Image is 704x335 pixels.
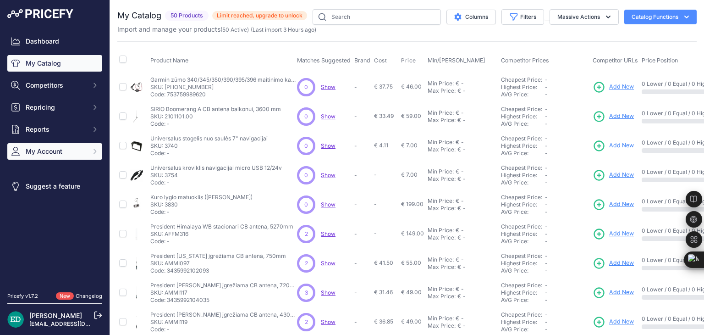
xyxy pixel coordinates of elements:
[428,322,456,329] div: Max Price:
[545,223,548,230] span: -
[321,142,335,149] a: Show
[428,256,454,263] div: Min Price:
[545,238,548,245] span: -
[401,142,418,149] span: € 7.00
[150,76,297,84] p: Garmin zūmo 340/345/350/390/395/396 maitinimo kabelis
[321,230,335,237] span: Show
[545,150,548,156] span: -
[321,201,335,208] a: Show
[456,109,459,117] div: €
[428,57,485,64] span: Min/[PERSON_NAME]
[461,205,466,212] div: -
[461,322,466,329] div: -
[545,201,548,208] span: -
[304,201,308,209] span: 0
[354,113,370,120] p: -
[150,318,297,326] p: SKU: AMMI119
[459,256,464,263] div: -
[7,292,38,300] div: Pricefy v1.7.2
[150,164,282,172] p: Universalus kroviklis navigacijai micro USB 12/24v
[374,112,394,119] span: € 33.49
[304,171,308,179] span: 0
[7,178,102,195] a: Suggest a feature
[428,168,454,175] div: Min Price:
[456,285,459,293] div: €
[461,117,466,124] div: -
[150,326,297,333] p: Code: -
[150,267,286,274] p: Code: 3435992102093
[321,172,335,179] a: Show
[212,11,307,20] span: Limit reached, upgrade to unlock
[117,9,161,22] h2: My Catalog
[501,238,545,245] div: AVG Price:
[501,282,542,289] a: Cheapest Price:
[401,57,416,64] span: Price
[501,230,545,238] div: Highest Price:
[354,201,370,208] p: -
[593,57,638,64] span: Competitor URLs
[457,263,461,271] div: €
[354,318,370,326] p: -
[26,125,86,134] span: Reports
[609,200,634,209] span: Add New
[374,318,393,325] span: € 36.85
[26,147,86,156] span: My Account
[7,33,102,50] a: Dashboard
[150,282,297,289] p: President [PERSON_NAME] įgrežiama CB antena, 720mm
[150,201,253,208] p: SKU: 3830
[401,83,422,90] span: € 46.00
[428,315,454,322] div: Min Price:
[150,252,286,260] p: President [US_STATE] įgrežiama CB antena, 750mm
[501,172,545,179] div: Highest Price:
[354,289,370,296] p: -
[165,11,209,21] span: 50 Products
[501,84,545,91] div: Highest Price:
[150,172,282,179] p: SKU: 3754
[593,81,634,94] a: Add New
[428,87,456,95] div: Max Price:
[501,260,545,267] div: Highest Price:
[501,164,542,171] a: Cheapest Price:
[428,263,456,271] div: Max Price:
[150,194,253,201] p: Kuro lygio matuoklis ([PERSON_NAME])
[321,318,335,325] span: Show
[545,135,548,142] span: -
[545,91,548,98] span: -
[501,194,542,201] a: Cheapest Price:
[545,84,548,90] span: -
[457,234,461,241] div: €
[305,230,308,238] span: 2
[251,26,316,33] span: (Last import 3 Hours ago)
[150,113,281,120] p: SKU: 2101101.00
[545,208,548,215] span: -
[374,259,393,266] span: € 41.50
[457,293,461,300] div: €
[401,289,422,296] span: € 49.00
[545,106,548,112] span: -
[459,285,464,293] div: -
[321,113,335,120] a: Show
[321,84,335,90] span: Show
[545,296,548,303] span: -
[354,260,370,267] p: -
[501,76,542,83] a: Cheapest Price:
[593,257,634,270] a: Add New
[304,112,308,121] span: 0
[222,26,247,33] a: 50 Active
[609,171,634,179] span: Add New
[374,57,387,64] span: Cost
[150,150,268,157] p: Code: -
[428,285,454,293] div: Min Price:
[501,106,542,112] a: Cheapest Price:
[461,175,466,183] div: -
[401,318,422,325] span: € 49.00
[354,142,370,150] p: -
[26,81,86,90] span: Competitors
[501,201,545,208] div: Highest Price:
[459,227,464,234] div: -
[642,57,678,64] span: Price Position
[457,205,461,212] div: €
[7,9,73,18] img: Pricefy Logo
[461,293,466,300] div: -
